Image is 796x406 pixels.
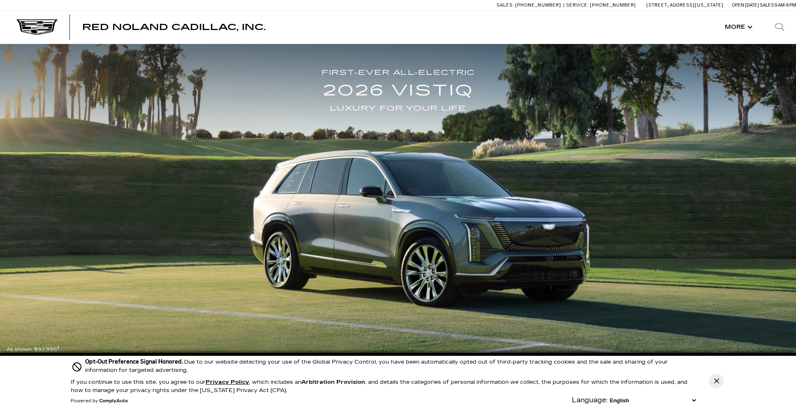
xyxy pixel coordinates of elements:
[16,19,58,35] img: Cadillac Dark Logo with Cadillac White Text
[760,2,775,8] span: Sales:
[590,2,636,8] span: [PHONE_NUMBER]
[515,2,561,8] span: [PHONE_NUMBER]
[57,346,59,350] sup: 1
[82,22,266,32] span: Red Noland Cadillac, Inc.
[206,379,249,385] a: Privacy Policy
[497,2,514,8] span: Sales:
[71,379,687,394] p: If you continue to use this site, you agree to our , which includes an , and details the categori...
[721,24,755,30] button: More
[646,2,724,8] a: [STREET_ADDRESS][US_STATE]
[322,79,474,103] h1: 2026 VISTIQ
[7,344,301,367] p: As shown: $92,895 Preproduction model shown throughout. Simulated charging shown throughout. Actu...
[322,103,474,114] h5: LUXURY FOR YOUR LIFE
[732,2,759,8] span: Open [DATE]
[608,397,698,404] select: Language Select
[85,357,698,374] div: Due to our website detecting your use of the Global Privacy Control, you have been automatically ...
[99,399,128,404] a: ComplyAuto
[563,3,638,7] a: Service: [PHONE_NUMBER]
[322,67,474,79] h5: FIRST-EVER ALL-ELECTRIC
[57,347,59,353] a: 1
[71,399,128,404] div: Powered by
[82,23,266,31] a: Red Noland Cadillac, Inc.
[85,358,184,365] span: Opt-Out Preference Signal Honored .
[709,374,724,388] button: Close Button
[497,3,563,7] a: Sales: [PHONE_NUMBER]
[301,379,365,385] strong: Arbitration Provision
[572,397,608,404] div: Language:
[775,2,796,8] span: 9 AM-6 PM
[566,2,589,8] span: Service:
